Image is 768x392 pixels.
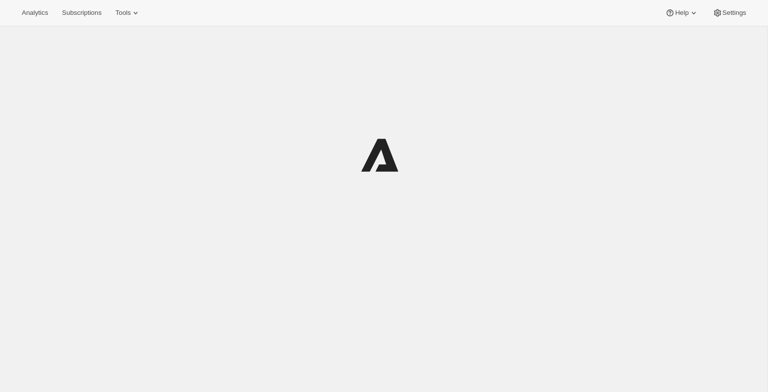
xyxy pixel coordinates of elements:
span: Tools [115,9,131,17]
button: Help [659,6,704,20]
button: Analytics [16,6,54,20]
button: Settings [707,6,752,20]
button: Subscriptions [56,6,107,20]
span: Analytics [22,9,48,17]
button: Tools [109,6,146,20]
span: Subscriptions [62,9,101,17]
span: Settings [722,9,746,17]
span: Help [675,9,688,17]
